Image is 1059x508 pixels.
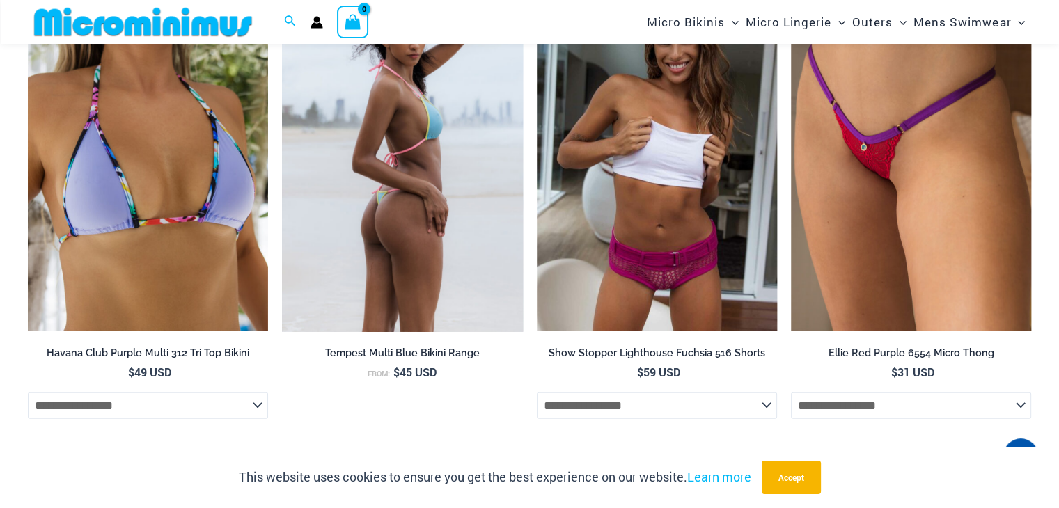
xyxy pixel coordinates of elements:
span: Menu Toggle [725,4,739,40]
a: Havana Club Purple Multi 312 Tri Top Bikini [28,347,268,365]
span: $ [393,365,400,379]
h2: Ellie Red Purple 6554 Micro Thong [791,347,1031,360]
a: OutersMenu ToggleMenu Toggle [849,4,910,40]
span: Menu Toggle [893,4,907,40]
h2: Havana Club Purple Multi 312 Tri Top Bikini [28,347,268,360]
a: Micro LingerieMenu ToggleMenu Toggle [742,4,849,40]
nav: Site Navigation [641,2,1031,42]
a: Learn more [687,468,751,485]
bdi: 45 USD [393,365,437,379]
span: Outers [852,4,893,40]
a: Tempest Multi Blue Bikini Range [282,347,522,365]
a: Ellie Red Purple 6554 Micro Thong [791,347,1031,365]
a: Show Stopper Lighthouse Fuchsia 516 Shorts [537,347,777,365]
h2: Tempest Multi Blue Bikini Range [282,347,522,360]
bdi: 31 USD [891,365,934,379]
bdi: 59 USD [637,365,680,379]
h2: Show Stopper Lighthouse Fuchsia 516 Shorts [537,347,777,360]
a: Mens SwimwearMenu ToggleMenu Toggle [910,4,1028,40]
a: Micro BikinisMenu ToggleMenu Toggle [643,4,742,40]
button: Accept [762,461,821,494]
a: Account icon link [311,16,323,29]
span: Menu Toggle [831,4,845,40]
span: From: [368,369,390,379]
img: MM SHOP LOGO FLAT [29,6,258,38]
a: View Shopping Cart, empty [337,6,369,38]
span: $ [128,365,134,379]
span: $ [891,365,897,379]
span: Menu Toggle [1011,4,1025,40]
span: $ [637,365,643,379]
span: Micro Lingerie [746,4,831,40]
a: Search icon link [284,13,297,31]
span: Micro Bikinis [647,4,725,40]
p: This website uses cookies to ensure you get the best experience on our website. [239,467,751,488]
bdi: 49 USD [128,365,171,379]
span: Mens Swimwear [913,4,1011,40]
